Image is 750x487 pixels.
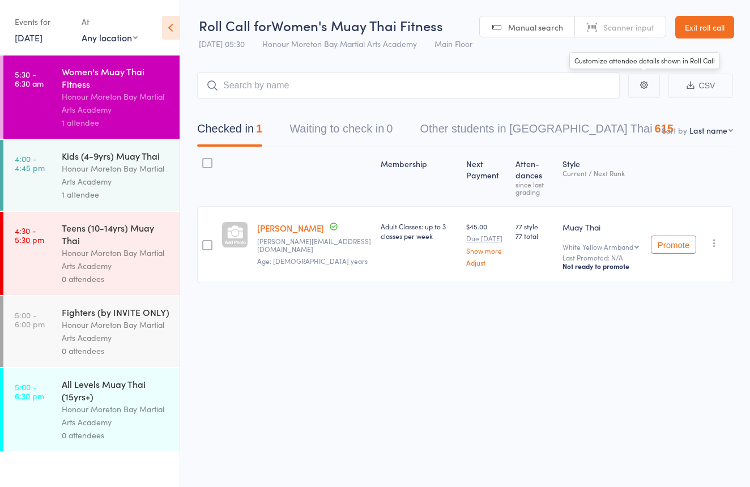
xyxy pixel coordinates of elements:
[197,72,620,99] input: Search by name
[434,38,472,49] span: Main Floor
[466,234,507,242] small: Due [DATE]
[3,140,180,211] a: 4:00 -4:45 pmKids (4-9yrs) Muay ThaiHonour Moreton Bay Martial Arts Academy1 attendee
[662,125,687,136] label: Sort by
[466,221,507,266] div: $45.00
[508,22,563,33] span: Manual search
[197,117,262,147] button: Checked in1
[62,149,170,162] div: Kids (4-9yrs) Muay Thai
[515,181,553,195] div: since last grading
[655,122,674,135] div: 615
[562,243,633,250] div: White Yellow Armband
[62,221,170,246] div: Teens (10-14yrs) Muay Thai
[668,74,733,98] button: CSV
[466,259,507,266] a: Adjust
[271,16,443,35] span: Women's Muay Thai Fitness
[82,12,138,31] div: At
[62,65,170,90] div: Women's Muay Thai Fitness
[562,254,642,262] small: Last Promoted: N/A
[262,38,417,49] span: Honour Moreton Bay Martial Arts Academy
[558,152,646,201] div: Style
[62,306,170,318] div: Fighters (by INVITE ONLY)
[257,237,372,254] small: melissa-j-b@hotmail.com
[62,246,170,272] div: Honour Moreton Bay Martial Arts Academy
[376,152,462,201] div: Membership
[62,318,170,344] div: Honour Moreton Bay Martial Arts Academy
[199,38,245,49] span: [DATE] 05:30
[15,154,45,172] time: 4:00 - 4:45 pm
[256,122,262,135] div: 1
[466,247,507,254] a: Show more
[62,90,170,116] div: Honour Moreton Bay Martial Arts Academy
[420,117,674,147] button: Other students in [GEOGRAPHIC_DATA] Thai615
[515,221,553,231] span: 77 style
[3,55,180,139] a: 5:30 -6:30 amWomen's Muay Thai FitnessHonour Moreton Bay Martial Arts Academy1 attendee
[15,382,44,400] time: 5:00 - 6:30 pm
[289,117,393,147] button: Waiting to check in0
[3,212,180,295] a: 4:30 -5:30 pmTeens (10-14yrs) Muay ThaiHonour Moreton Bay Martial Arts Academy0 attendees
[62,272,170,285] div: 0 attendees
[3,368,180,451] a: 5:00 -6:30 pmAll Levels Muay Thai (15yrs+)Honour Moreton Bay Martial Arts Academy0 attendees
[462,152,512,201] div: Next Payment
[199,16,271,35] span: Roll Call for
[257,256,368,266] span: Age: [DEMOGRAPHIC_DATA] years
[15,310,45,328] time: 5:00 - 6:00 pm
[62,188,170,201] div: 1 attendee
[62,344,170,357] div: 0 attendees
[515,231,553,241] span: 77 total
[82,31,138,44] div: Any location
[562,262,642,271] div: Not ready to promote
[15,12,70,31] div: Events for
[62,162,170,188] div: Honour Moreton Bay Martial Arts Academy
[689,125,727,136] div: Last name
[62,403,170,429] div: Honour Moreton Bay Martial Arts Academy
[62,378,170,403] div: All Levels Muay Thai (15yrs+)
[15,70,44,88] time: 5:30 - 6:30 am
[386,122,393,135] div: 0
[562,236,642,250] div: -
[15,31,42,44] a: [DATE]
[603,22,654,33] span: Scanner input
[3,296,180,367] a: 5:00 -6:00 pmFighters (by INVITE ONLY)Honour Moreton Bay Martial Arts Academy0 attendees
[562,221,642,233] div: Muay Thai
[562,169,642,177] div: Current / Next Rank
[257,222,324,234] a: [PERSON_NAME]
[62,116,170,129] div: 1 attendee
[569,52,720,70] div: Customize attendee details shown in Roll Call
[675,16,734,39] a: Exit roll call
[511,152,558,201] div: Atten­dances
[15,226,44,244] time: 4:30 - 5:30 pm
[651,236,696,254] button: Promote
[381,221,457,241] div: Adult Classes: up to 3 classes per week
[62,429,170,442] div: 0 attendees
